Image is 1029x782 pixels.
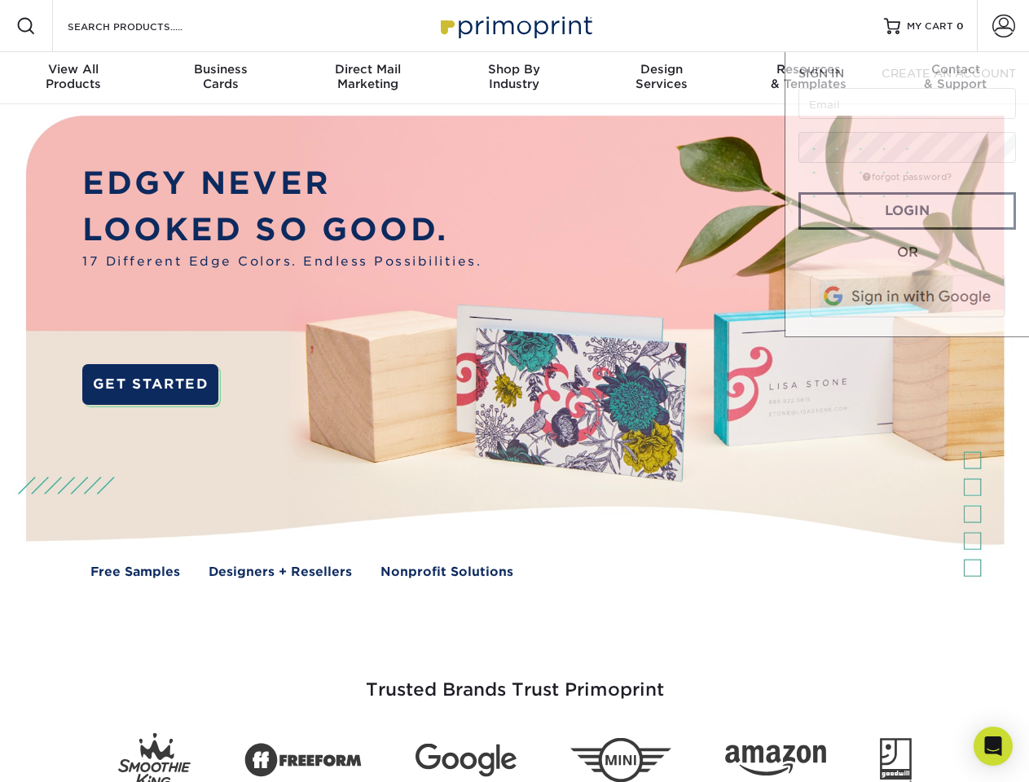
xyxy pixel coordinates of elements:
[588,62,735,77] span: Design
[209,563,352,582] a: Designers + Resellers
[974,727,1013,766] div: Open Intercom Messenger
[907,20,953,33] span: MY CART
[880,738,912,782] img: Goodwill
[798,67,844,80] span: SIGN IN
[82,364,218,405] a: GET STARTED
[441,62,587,91] div: Industry
[441,52,587,104] a: Shop ByIndustry
[798,88,1016,119] input: Email
[294,62,441,77] span: Direct Mail
[82,207,482,253] p: LOOKED SO GOOD.
[725,745,826,776] img: Amazon
[147,62,293,77] span: Business
[416,744,517,777] img: Google
[66,16,225,36] input: SEARCH PRODUCTS.....
[588,62,735,91] div: Services
[735,62,882,77] span: Resources
[82,253,482,271] span: 17 Different Edge Colors. Endless Possibilities.
[147,52,293,104] a: BusinessCards
[294,62,441,91] div: Marketing
[863,172,952,182] a: forgot password?
[882,67,1016,80] span: CREATE AN ACCOUNT
[798,243,1016,262] div: OR
[735,52,882,104] a: Resources& Templates
[798,192,1016,230] a: Login
[956,20,964,32] span: 0
[90,563,180,582] a: Free Samples
[38,640,992,720] h3: Trusted Brands Trust Primoprint
[735,62,882,91] div: & Templates
[294,52,441,104] a: Direct MailMarketing
[147,62,293,91] div: Cards
[441,62,587,77] span: Shop By
[380,563,513,582] a: Nonprofit Solutions
[82,160,482,207] p: EDGY NEVER
[588,52,735,104] a: DesignServices
[433,8,596,43] img: Primoprint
